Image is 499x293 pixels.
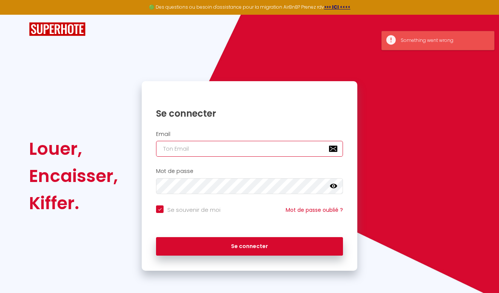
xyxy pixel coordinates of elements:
[286,206,343,214] a: Mot de passe oublié ?
[29,162,118,190] div: Encaisser,
[156,108,343,119] h1: Se connecter
[29,190,118,217] div: Kiffer.
[156,141,343,157] input: Ton Email
[401,37,487,44] div: Something went wrong
[156,237,343,256] button: Se connecter
[29,22,86,36] img: SuperHote logo
[29,135,118,162] div: Louer,
[324,4,351,10] a: >>> ICI <<<<
[156,168,343,174] h2: Mot de passe
[156,131,343,137] h2: Email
